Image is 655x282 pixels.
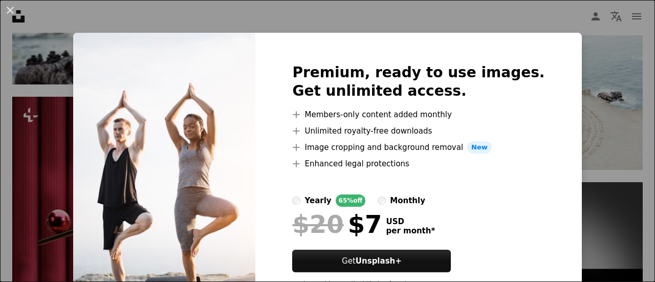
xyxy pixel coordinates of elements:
div: monthly [390,194,425,207]
div: 65% off [336,194,366,207]
span: per month * [386,226,435,235]
li: Image cropping and background removal [292,141,544,154]
div: yearly [304,194,331,207]
span: New [467,141,492,154]
button: GetUnsplash+ [292,250,451,272]
li: Members-only content added monthly [292,109,544,121]
input: monthly [378,197,386,205]
span: $20 [292,211,343,237]
span: USD [386,217,435,226]
input: yearly65%off [292,197,300,205]
li: Unlimited royalty-free downloads [292,125,544,137]
strong: Unsplash+ [356,256,402,266]
li: Enhanced legal protections [292,158,544,170]
h2: Premium, ready to use images. Get unlimited access. [292,63,544,100]
div: $7 [292,211,382,237]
